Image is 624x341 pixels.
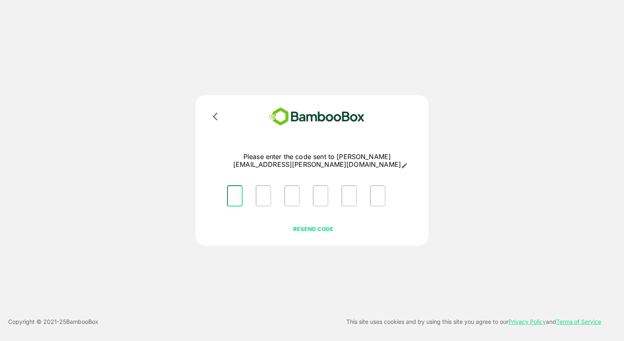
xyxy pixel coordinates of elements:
[8,317,98,327] p: Copyright © 2021- 25 BambooBox
[221,153,414,169] p: Please enter the code sent to [PERSON_NAME][EMAIL_ADDRESS][PERSON_NAME][DOMAIN_NAME]
[266,223,361,235] button: RESEND CODE
[284,185,300,206] input: Please enter OTP character 3
[370,185,386,206] input: Please enter OTP character 6
[227,185,243,206] input: Please enter OTP character 1
[341,185,357,206] input: Please enter OTP character 5
[256,185,271,206] input: Please enter OTP character 2
[508,318,546,325] a: Privacy Policy
[267,224,360,233] p: RESEND CODE
[313,185,328,206] input: Please enter OTP character 4
[346,317,601,327] p: This site uses cookies and by using this site you agree to our and
[556,318,601,325] a: Terms of Service
[257,105,377,128] img: bamboobox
